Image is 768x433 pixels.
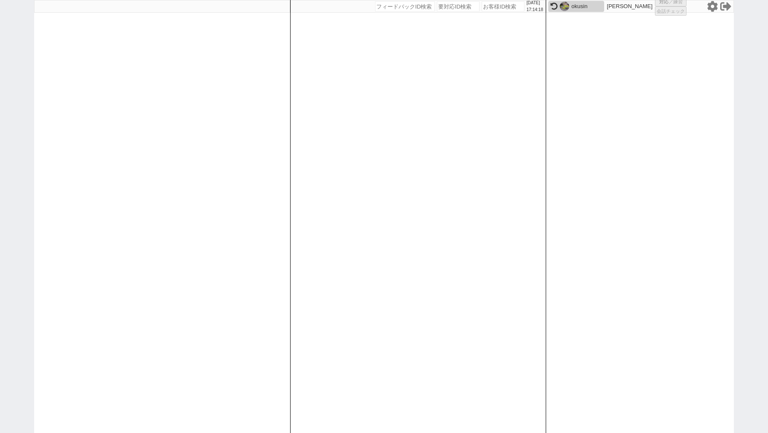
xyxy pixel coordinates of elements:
button: 会話チェック [655,6,687,16]
input: フィードバックID検索 [375,1,435,12]
div: okusin [571,3,602,10]
input: 要対応ID検索 [437,1,480,12]
p: 17:14:18 [527,6,543,13]
span: 会話チェック [657,8,685,15]
img: 0h61EtLyFlaR5oDUPi-mkXYRhdanRLfDAMFm8iL1tZY3xVOS5OQGNxf11dNntcaihKQz52cVkPM3lkHh54dluVKm89NylRPyp... [560,2,569,11]
input: お客様ID検索 [482,1,524,12]
p: [PERSON_NAME] [607,3,652,10]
